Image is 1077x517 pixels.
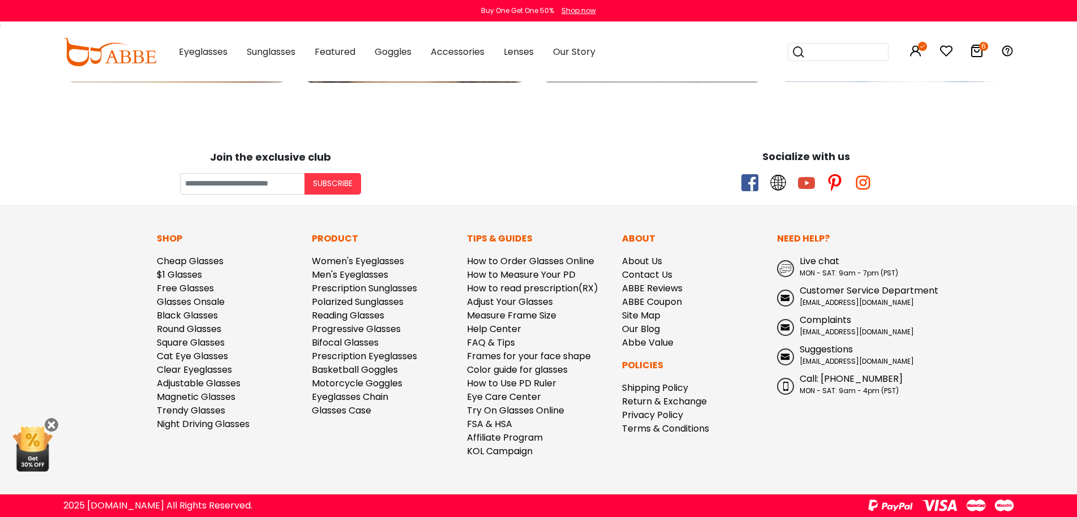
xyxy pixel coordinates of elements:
a: 6 [970,46,984,59]
a: Affiliate Program [467,431,543,444]
a: Polarized Sunglasses [312,295,404,308]
a: $1 Glasses [157,268,202,281]
a: ABBE Coupon [622,295,682,308]
a: Help Center [467,322,521,335]
a: Adjust Your Glasses [467,295,553,308]
span: Customer Service Department [800,284,938,297]
span: pinterest [826,174,843,191]
a: Free Glasses [157,282,214,295]
p: Policies [622,359,766,372]
span: instagram [855,174,872,191]
a: Round Glasses [157,322,221,335]
img: mini welcome offer [11,426,54,472]
a: Reading Glasses [312,309,384,322]
p: About [622,232,766,245]
a: Return & Exchange [622,395,707,408]
p: Shop [157,232,301,245]
a: How to Measure Your PD [467,268,576,281]
a: Try On Glasses Online [467,404,564,417]
p: Product [312,232,456,245]
a: Call: [PHONE_NUMBER] MON - SAT: 9am - 4pm (PST) [777,372,921,396]
a: Black Glasses [157,309,218,322]
a: Contact Us [622,268,672,281]
span: Suggestions [800,343,853,356]
a: KOL Campaign [467,445,533,458]
a: About Us [622,255,662,268]
div: 2025 [DOMAIN_NAME] All Rights Reserved. [63,499,252,512]
a: How to read prescription(RX) [467,282,598,295]
a: Live chat MON - SAT: 9am - 7pm (PST) [777,255,921,278]
a: How to Order Glasses Online [467,255,594,268]
span: MON - SAT: 9am - 7pm (PST) [800,268,898,278]
span: Sunglasses [247,45,295,58]
span: [EMAIL_ADDRESS][DOMAIN_NAME] [800,298,914,307]
a: Magnetic Glasses [157,390,235,403]
a: How to Use PD Ruler [467,377,556,390]
a: Shop now [556,6,596,15]
a: FAQ & Tips [467,336,515,349]
span: Complaints [800,313,851,326]
button: Subscribe [304,173,361,195]
a: Customer Service Department [EMAIL_ADDRESS][DOMAIN_NAME] [777,284,921,308]
a: FSA & HSA [467,417,512,430]
a: Square Glasses [157,336,225,349]
a: Cheap Glasses [157,255,224,268]
span: Featured [315,45,355,58]
a: ABBE Reviews [622,282,683,295]
span: Call: [PHONE_NUMBER] [800,372,903,385]
img: abbeglasses.com [63,38,156,66]
a: Glasses Case [312,404,371,417]
a: Privacy Policy [622,408,683,421]
a: Frames for your face shape [467,350,591,363]
a: Suggestions [EMAIL_ADDRESS][DOMAIN_NAME] [777,343,921,367]
span: youtube [798,174,815,191]
div: Shop now [561,6,596,16]
span: MON - SAT: 9am - 4pm (PST) [800,386,899,395]
div: Join the exclusive club [8,147,533,165]
i: 6 [979,42,988,51]
span: Goggles [375,45,411,58]
a: Shipping Policy [622,381,688,394]
span: [EMAIL_ADDRESS][DOMAIN_NAME] [800,327,914,337]
a: Eyeglasses Chain [312,390,388,403]
a: Measure Frame Size [467,309,556,322]
a: Clear Eyeglasses [157,363,232,376]
a: Prescription Sunglasses [312,282,417,295]
span: Lenses [504,45,534,58]
a: Cat Eye Glasses [157,350,228,363]
div: Buy One Get One 50% [481,6,554,16]
span: Live chat [800,255,839,268]
a: Motorcycle Goggles [312,377,402,390]
a: Abbe Value [622,336,673,349]
p: Tips & Guides [467,232,611,245]
a: Trendy Glasses [157,404,225,417]
div: Socialize with us [544,149,1069,164]
span: Our Story [553,45,595,58]
input: Your email [180,173,304,195]
a: Prescription Eyeglasses [312,350,417,363]
span: Accessories [431,45,484,58]
a: Color guide for glasses [467,363,568,376]
a: Glasses Onsale [157,295,225,308]
span: Eyeglasses [179,45,228,58]
a: Night Driving Glasses [157,417,250,430]
a: Progressive Glasses [312,322,401,335]
a: Site Map [622,309,660,322]
a: Bifocal Glasses [312,336,379,349]
a: Men's Eyeglasses [312,268,388,281]
span: [EMAIL_ADDRESS][DOMAIN_NAME] [800,356,914,366]
a: Our Blog [622,322,660,335]
a: Basketball Goggles [312,363,398,376]
a: Terms & Conditions [622,422,709,435]
span: twitter [770,174,787,191]
p: Need Help? [777,232,921,245]
span: facebook [741,174,758,191]
a: Complaints [EMAIL_ADDRESS][DOMAIN_NAME] [777,313,921,337]
a: Women's Eyeglasses [312,255,404,268]
a: Eye Care Center [467,390,541,403]
a: Adjustable Glasses [157,377,241,390]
